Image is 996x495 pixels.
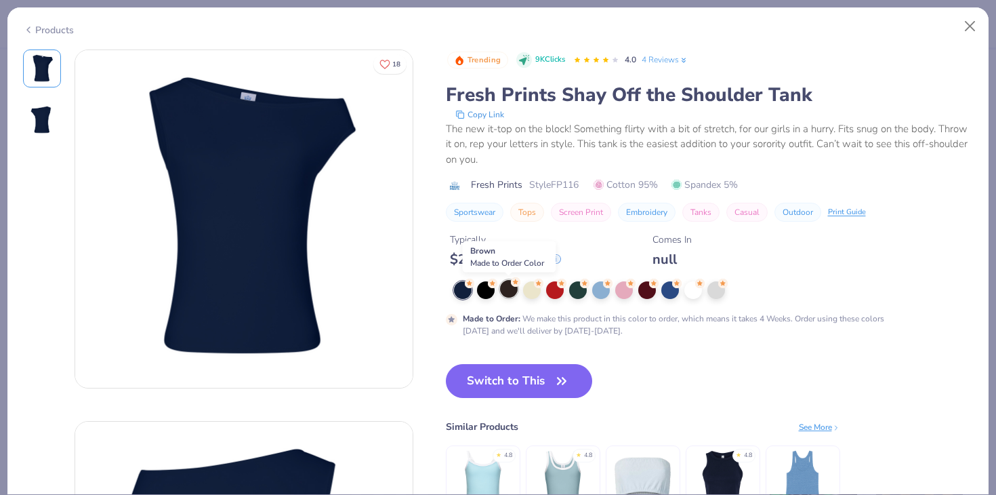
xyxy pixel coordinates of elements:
[446,203,503,222] button: Sportswear
[468,56,501,64] span: Trending
[744,451,752,460] div: 4.8
[463,313,911,337] div: We make this product in this color to order, which means it takes 4 Weeks. Order using these colo...
[471,178,522,192] span: Fresh Prints
[551,203,611,222] button: Screen Print
[799,421,840,433] div: See More
[671,178,738,192] span: Spandex 5%
[23,23,74,37] div: Products
[470,258,544,269] span: Made to Order Color
[652,251,692,268] div: null
[75,50,413,388] img: Front
[652,233,692,247] div: Comes In
[451,108,508,121] button: copy to clipboard
[392,61,400,68] span: 18
[625,54,636,65] span: 4.0
[446,180,464,191] img: brand logo
[446,82,974,108] div: Fresh Prints Shay Off the Shoulder Tank
[510,203,544,222] button: Tops
[447,52,508,69] button: Badge Button
[535,54,565,66] span: 9K Clicks
[496,451,501,456] div: ★
[736,451,741,456] div: ★
[446,121,974,167] div: The new it-top on the block! Something flirty with a bit of stretch, for our girls in a hurry. Fi...
[618,203,676,222] button: Embroidery
[26,52,58,85] img: Front
[774,203,821,222] button: Outdoor
[957,14,983,39] button: Close
[450,233,561,247] div: Typically
[529,178,579,192] span: Style FP116
[573,49,619,71] div: 4.0 Stars
[446,420,518,434] div: Similar Products
[446,364,593,398] button: Switch to This
[576,451,581,456] div: ★
[454,55,465,66] img: Trending sort
[584,451,592,460] div: 4.8
[642,54,688,66] a: 4 Reviews
[828,207,866,218] div: Print Guide
[682,203,720,222] button: Tanks
[594,178,658,192] span: Cotton 95%
[26,104,58,136] img: Back
[450,251,561,268] div: $ 24.00 - $ 32.00
[504,451,512,460] div: 4.8
[373,54,407,74] button: Like
[463,313,520,324] strong: Made to Order :
[463,241,556,273] div: Brown
[726,203,768,222] button: Casual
